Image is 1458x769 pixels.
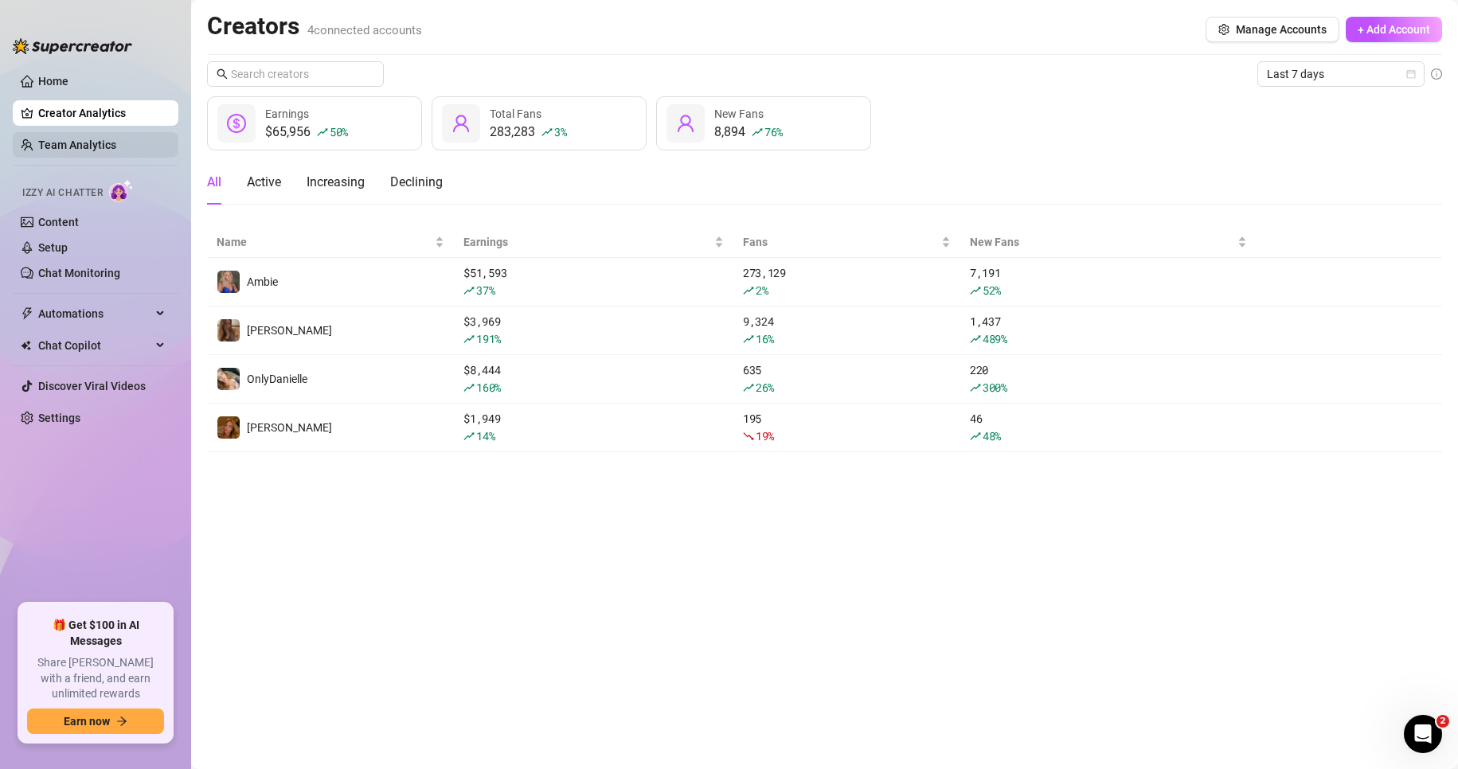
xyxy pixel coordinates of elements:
span: 26 % [756,380,774,395]
span: arrow-right [116,716,127,727]
span: rise [743,334,754,345]
span: 14 % [476,428,494,443]
span: 16 % [756,331,774,346]
img: logo-BBDzfeDw.svg [13,38,132,54]
div: Active [247,173,281,192]
span: setting [1218,24,1229,35]
span: 489 % [983,331,1007,346]
a: Team Analytics [38,139,116,151]
div: 283,283 [490,123,566,142]
span: OnlyDanielle [247,373,307,385]
span: thunderbolt [21,307,33,320]
span: rise [463,334,475,345]
img: Danielle [217,416,240,439]
button: Manage Accounts [1206,17,1339,42]
span: 76 % [764,124,783,139]
span: rise [743,285,754,296]
div: All [207,173,221,192]
span: 160 % [476,380,501,395]
span: 191 % [476,331,501,346]
img: Ambie [217,271,240,293]
div: 195 [743,410,951,445]
span: Fans [743,233,938,251]
input: Search creators [231,65,362,83]
div: 7,191 [970,264,1248,299]
a: Discover Viral Videos [38,380,146,392]
span: rise [541,127,553,138]
th: Fans [733,227,960,258]
span: 37 % [476,283,494,298]
div: 273,129 [743,264,951,299]
span: Izzy AI Chatter [22,185,103,201]
img: Chat Copilot [21,340,31,351]
img: daniellerose [217,319,240,342]
span: rise [463,431,475,442]
a: Home [38,75,68,88]
span: Name [217,233,432,251]
span: 🎁 Get $100 in AI Messages [27,618,164,649]
span: Total Fans [490,107,541,120]
span: 300 % [983,380,1007,395]
span: + Add Account [1358,23,1430,36]
div: 220 [970,361,1248,396]
a: Settings [38,412,80,424]
iframe: Intercom live chat [1404,715,1442,753]
a: Setup [38,241,68,254]
span: 4 connected accounts [307,23,422,37]
span: Earnings [265,107,309,120]
span: user [676,114,695,133]
button: + Add Account [1346,17,1442,42]
th: Name [207,227,454,258]
span: rise [463,382,475,393]
div: $ 1,949 [463,410,724,445]
span: Share [PERSON_NAME] with a friend, and earn unlimited rewards [27,655,164,702]
span: [PERSON_NAME] [247,324,332,337]
span: info-circle [1431,68,1442,80]
div: $ 51,593 [463,264,724,299]
span: rise [752,127,763,138]
img: OnlyDanielle [217,368,240,390]
span: rise [970,431,981,442]
span: rise [317,127,328,138]
span: 50 % [330,124,348,139]
div: Increasing [307,173,365,192]
span: 48 % [983,428,1001,443]
a: Creator Analytics [38,100,166,126]
span: New Fans [714,107,764,120]
span: 3 % [554,124,566,139]
div: Declining [390,173,443,192]
span: Ambie [247,275,278,288]
span: rise [970,285,981,296]
img: AI Chatter [109,179,134,202]
span: Earn now [64,715,110,728]
span: rise [463,285,475,296]
span: 52 % [983,283,1001,298]
span: Earnings [463,233,711,251]
th: Earnings [454,227,733,258]
span: 2 % [756,283,768,298]
div: 8,894 [714,123,783,142]
span: Automations [38,301,151,326]
a: Content [38,216,79,228]
div: 1,437 [970,313,1248,348]
span: 2 [1437,715,1449,728]
div: $ 3,969 [463,313,724,348]
span: rise [970,382,981,393]
div: $ 8,444 [463,361,724,396]
div: 9,324 [743,313,951,348]
span: Last 7 days [1267,62,1415,86]
a: Chat Monitoring [38,267,120,279]
div: $65,956 [265,123,348,142]
span: New Fans [970,233,1235,251]
span: 19 % [756,428,774,443]
span: Manage Accounts [1236,23,1327,36]
span: rise [743,382,754,393]
button: Earn nowarrow-right [27,708,164,734]
span: calendar [1406,69,1416,79]
div: 635 [743,361,951,396]
span: user [451,114,471,133]
span: rise [970,334,981,345]
span: Chat Copilot [38,333,151,358]
h2: Creators [207,11,422,41]
div: 46 [970,410,1248,445]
